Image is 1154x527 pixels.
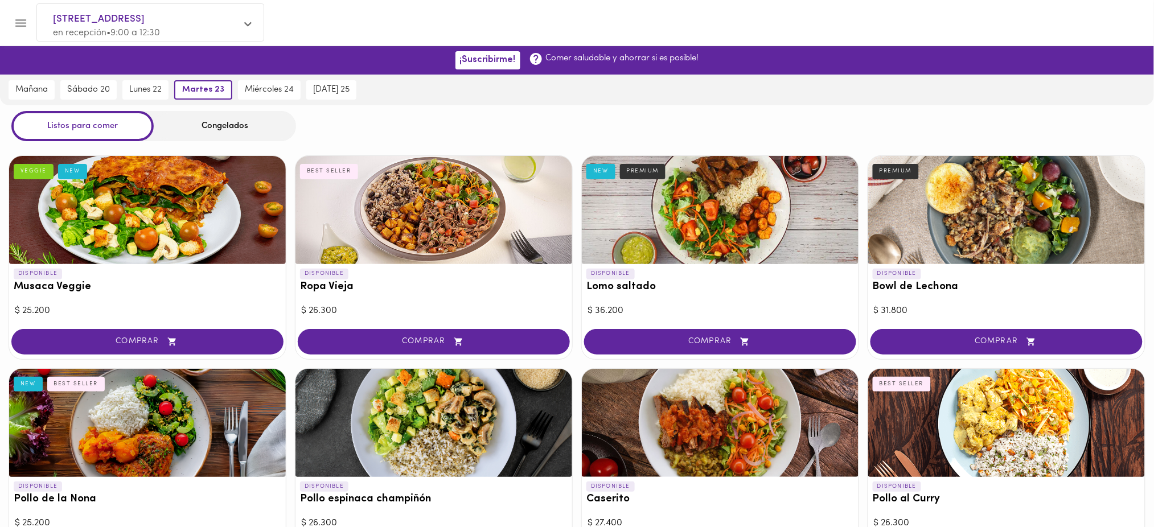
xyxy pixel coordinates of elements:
p: DISPONIBLE [586,269,635,279]
span: miércoles 24 [245,85,294,95]
div: Pollo espinaca champiñón [295,369,572,477]
div: BEST SELLER [47,377,105,392]
p: Comer saludable y ahorrar si es posible! [546,52,699,64]
h3: Pollo al Curry [873,493,1140,505]
span: [DATE] 25 [313,85,350,95]
span: COMPRAR [312,337,556,347]
button: [DATE] 25 [306,80,356,100]
div: PREMIUM [873,164,919,179]
div: $ 36.200 [588,304,853,318]
h3: Bowl de Lechona [873,281,1140,293]
div: $ 26.300 [301,304,566,318]
button: COMPRAR [11,329,284,355]
button: ¡Suscribirme! [455,51,520,69]
div: Caserito [582,369,859,477]
span: COMPRAR [885,337,1128,347]
div: $ 25.200 [15,304,280,318]
p: DISPONIBLE [873,481,921,492]
p: DISPONIBLE [300,481,348,492]
div: Listos para comer [11,111,154,141]
p: DISPONIBLE [14,481,62,492]
h3: Lomo saltado [586,281,854,293]
iframe: Messagebird Livechat Widget [1088,461,1143,516]
h3: Pollo espinaca champiñón [300,493,568,505]
button: sábado 20 [60,80,117,100]
p: DISPONIBLE [300,269,348,279]
span: COMPRAR [598,337,842,347]
div: Congelados [154,111,296,141]
button: COMPRAR [584,329,856,355]
button: martes 23 [174,80,232,100]
p: DISPONIBLE [873,269,921,279]
p: DISPONIBLE [14,269,62,279]
span: ¡Suscribirme! [460,55,516,65]
div: NEW [14,377,43,392]
button: lunes 22 [122,80,169,100]
div: NEW [58,164,87,179]
div: Bowl de Lechona [868,156,1145,264]
div: Musaca Veggie [9,156,286,264]
div: VEGGIE [14,164,54,179]
span: martes 23 [182,85,224,95]
span: mañana [15,85,48,95]
button: miércoles 24 [238,80,301,100]
div: $ 31.800 [874,304,1139,318]
div: BEST SELLER [873,377,931,392]
div: BEST SELLER [300,164,358,179]
div: Pollo de la Nona [9,369,286,477]
div: Lomo saltado [582,156,859,264]
span: COMPRAR [26,337,269,347]
div: NEW [586,164,615,179]
h3: Caserito [586,493,854,505]
span: lunes 22 [129,85,162,95]
h3: Pollo de la Nona [14,493,281,505]
div: Pollo al Curry [868,369,1145,477]
button: COMPRAR [298,329,570,355]
button: mañana [9,80,55,100]
button: COMPRAR [870,329,1143,355]
h3: Ropa Vieja [300,281,568,293]
button: Menu [7,9,35,37]
span: en recepción • 9:00 a 12:30 [53,28,160,38]
h3: Musaca Veggie [14,281,281,293]
div: PREMIUM [620,164,666,179]
span: [STREET_ADDRESS] [53,12,236,27]
span: sábado 20 [67,85,110,95]
p: DISPONIBLE [586,481,635,492]
div: Ropa Vieja [295,156,572,264]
